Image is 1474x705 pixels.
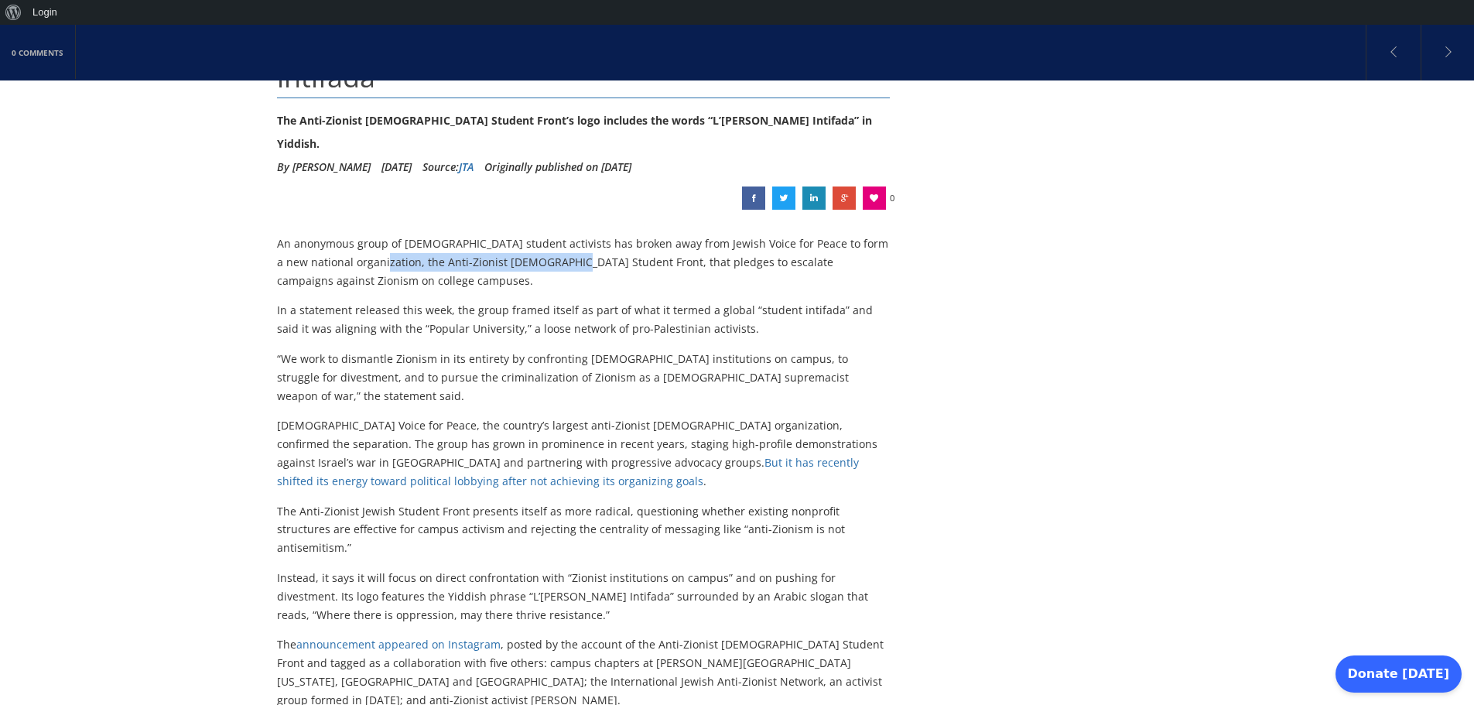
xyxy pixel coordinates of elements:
[459,159,474,174] a: JTA
[742,187,765,210] a: Spurning Jewish Voice for Peace as insufficiently radical, new Jewish group joins ‘student intifada’
[381,156,412,179] li: [DATE]
[277,416,891,490] p: [DEMOGRAPHIC_DATA] Voice for Peace, the country’s largest anti-Zionist [DEMOGRAPHIC_DATA] organiz...
[833,187,856,210] a: Spurning Jewish Voice for Peace as insufficiently radical, new Jewish group joins ‘student intifada’
[277,301,891,338] p: In a statement released this week, the group framed itself as part of what it termed a global “st...
[277,502,891,557] p: The Anti-Zionist Jewish Student Front presents itself as more radical, questioning whether existi...
[277,109,891,156] div: The Anti-Zionist [DEMOGRAPHIC_DATA] Student Front’s logo includes the words “L’[PERSON_NAME] Inti...
[296,637,501,652] a: announcement appeared on Instagram
[802,187,826,210] a: Spurning Jewish Voice for Peace as insufficiently radical, new Jewish group joins ‘student intifada’
[890,187,894,210] span: 0
[277,156,371,179] li: By [PERSON_NAME]
[277,455,859,488] a: But it has recently shifted its energy toward political lobbying after not achieving its organizi...
[772,187,795,210] a: Spurning Jewish Voice for Peace as insufficiently radical, new Jewish group joins ‘student intifada’
[277,234,891,289] p: An anonymous group of [DEMOGRAPHIC_DATA] student activists has broken away from Jewish Voice for ...
[422,156,474,179] div: Source:
[484,156,631,179] li: Originally published on [DATE]
[277,569,891,624] p: Instead, it says it will focus on direct confrontation with “Zionist institutions on campus” and ...
[277,350,891,405] p: “We work to dismantle Zionism in its entirety by confronting [DEMOGRAPHIC_DATA] institutions on c...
